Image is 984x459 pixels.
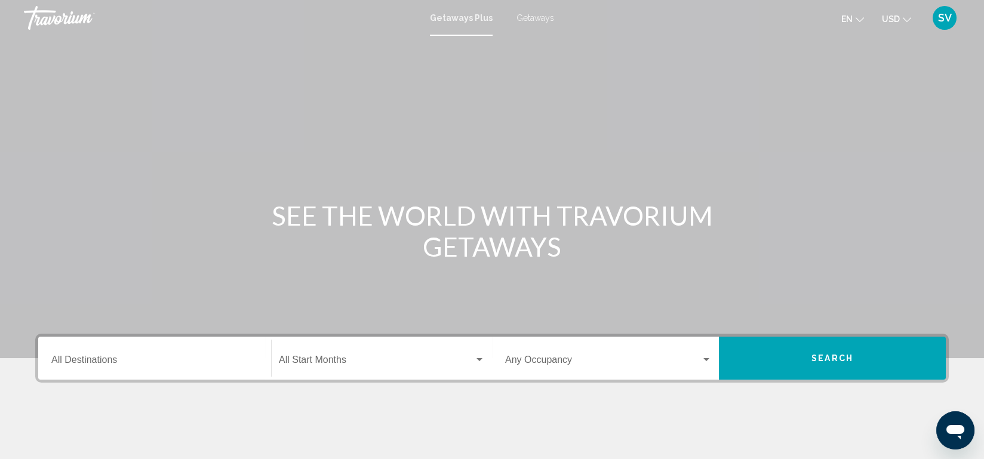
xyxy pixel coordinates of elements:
[929,5,960,30] button: User Menu
[936,411,974,449] iframe: Button to launch messaging window
[268,200,716,262] h1: SEE THE WORLD WITH TRAVORIUM GETAWAYS
[841,10,864,27] button: Change language
[938,12,952,24] span: SV
[882,10,911,27] button: Change currency
[516,13,554,23] a: Getaways
[841,14,853,24] span: en
[430,13,493,23] a: Getaways Plus
[24,6,418,30] a: Travorium
[882,14,900,24] span: USD
[38,337,946,380] div: Search widget
[719,337,946,380] button: Search
[811,354,853,363] span: Search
